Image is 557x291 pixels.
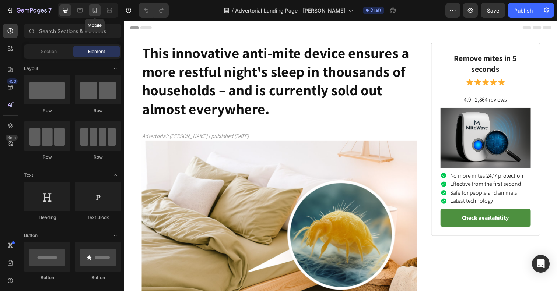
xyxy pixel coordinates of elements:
div: Row [24,107,70,114]
div: Row [24,154,70,160]
p: Latest technology [333,181,408,188]
p: 4.9 | 2,864 reviews [324,77,414,85]
span: Toggle open [109,63,121,74]
span: Layout [24,65,38,72]
p: Effective from the first second [333,164,408,170]
span: Draft [370,7,381,14]
p: 7 [48,6,52,15]
input: Search Sections & Elements [24,24,121,38]
div: Row [75,154,121,160]
span: Toggle open [109,169,121,181]
div: Heading [24,214,70,221]
div: Text Block [75,214,121,221]
button: Publish [508,3,539,18]
span: Element [88,48,105,55]
div: Undo/Redo [139,3,169,18]
img: gempages_574028890666697497-957e0cac-e31a-47dc-b27f-8ccee91dac8a.png [323,89,415,150]
div: Button [24,274,70,281]
span: Text [24,172,33,178]
button: <p>Check availability</p> [323,192,415,210]
div: Button [75,274,121,281]
span: Save [487,7,499,14]
button: Save [481,3,505,18]
div: Open Intercom Messenger [532,255,550,273]
p: Check availability [345,196,393,207]
p: Remove mites in 5 seconds [324,33,414,55]
span: Button [24,232,38,239]
p: No more mites 24/7 protection [333,155,408,162]
div: Publish [514,7,533,14]
iframe: Design area [124,21,557,291]
div: Beta [6,135,18,141]
div: Row [75,107,121,114]
span: Section [41,48,57,55]
p: Safe for people and animals [333,173,408,179]
span: Toggle open [109,230,121,241]
span: / [232,7,234,14]
span: Advertorial Landing Page - [PERSON_NAME] [235,7,345,14]
button: 7 [3,3,55,18]
div: 450 [7,78,18,84]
